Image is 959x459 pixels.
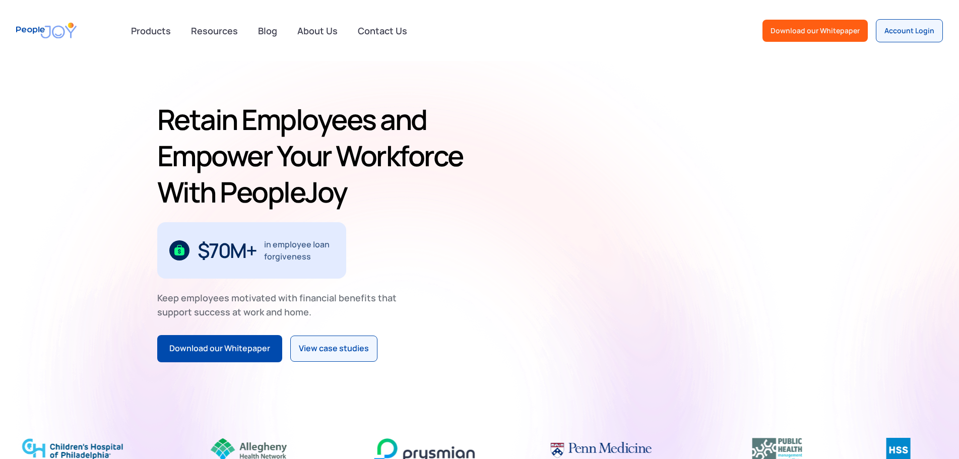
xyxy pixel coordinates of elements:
a: home [16,16,77,45]
a: Contact Us [352,20,413,42]
a: About Us [291,20,344,42]
a: View case studies [290,336,377,362]
a: Download our Whitepaper [157,335,282,362]
a: Account Login [876,19,943,42]
h1: Retain Employees and Empower Your Workforce With PeopleJoy [157,101,476,210]
div: Account Login [884,26,934,36]
a: Download our Whitepaper [762,20,868,42]
div: 1 / 3 [157,222,346,279]
div: Download our Whitepaper [771,26,860,36]
div: Products [125,21,177,41]
div: Download our Whitepaper [169,342,270,355]
div: View case studies [299,342,369,355]
a: Blog [252,20,283,42]
div: $70M+ [198,242,257,258]
div: in employee loan forgiveness [264,238,334,263]
div: Keep employees motivated with financial benefits that support success at work and home. [157,291,405,319]
a: Resources [185,20,244,42]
